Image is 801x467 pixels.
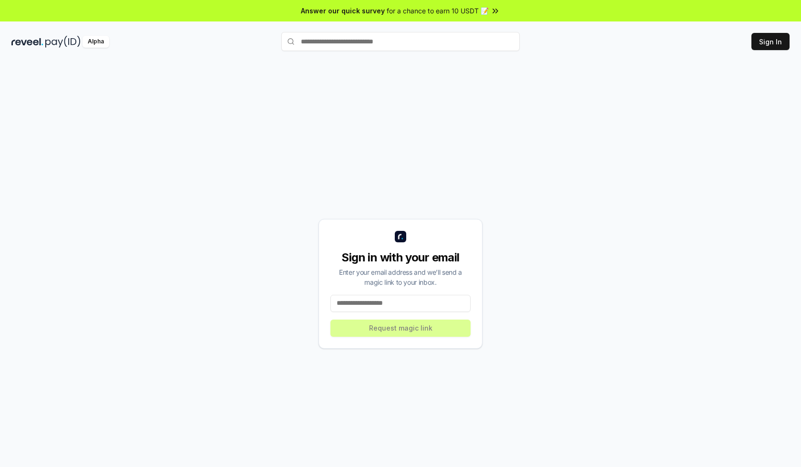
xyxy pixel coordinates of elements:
[751,33,790,50] button: Sign In
[11,36,43,48] img: reveel_dark
[45,36,81,48] img: pay_id
[387,6,489,16] span: for a chance to earn 10 USDT 📝
[301,6,385,16] span: Answer our quick survey
[82,36,109,48] div: Alpha
[330,267,471,287] div: Enter your email address and we’ll send a magic link to your inbox.
[395,231,406,242] img: logo_small
[330,250,471,265] div: Sign in with your email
